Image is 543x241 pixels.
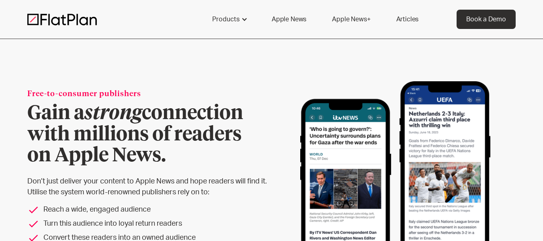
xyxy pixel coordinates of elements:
[27,218,268,229] li: Turn this audience into loyal return readers
[84,104,142,123] em: strong
[27,204,268,215] li: Reach a wide, engaged audience
[457,10,516,29] a: Book a Demo
[27,103,268,167] h1: Gain a connection with millions of readers on Apple News.
[27,89,268,100] div: Free-to-consumer publishers
[262,10,316,29] a: Apple News
[212,14,240,24] div: Products
[27,176,268,198] p: Don’t just deliver your content to Apple News and hope readers will find it. Utilise the system w...
[203,10,256,29] div: Products
[387,10,428,29] a: Articles
[322,10,380,29] a: Apple News+
[466,14,506,24] div: Book a Demo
